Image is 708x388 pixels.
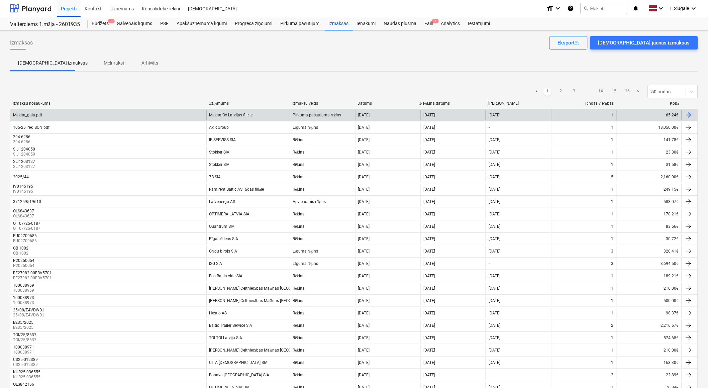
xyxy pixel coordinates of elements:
[489,101,548,106] div: [PERSON_NAME]
[358,274,370,278] div: [DATE]
[464,17,494,30] div: Iestatījumi
[13,345,34,350] div: 100088971
[616,159,682,170] div: 31.58€
[358,175,370,179] div: [DATE]
[616,295,682,306] div: 500.00€
[489,360,500,365] div: [DATE]
[293,125,318,130] div: Līguma rēķins
[616,221,682,232] div: 83.56€
[624,88,632,96] a: Page 16
[616,357,682,368] div: 163.30€
[13,159,35,164] div: SIJ1203127
[489,298,500,303] div: [DATE]
[231,17,276,30] div: Progresa ziņojumi
[209,274,243,278] div: Eco Baltia vide SIA
[13,189,34,194] p: IV0145195
[209,224,235,229] div: Quantrum SIA
[13,184,33,189] div: IV0145195
[209,311,227,315] div: Hestio AS
[358,323,370,328] div: [DATE]
[671,6,689,11] span: I. Siugale
[611,261,614,266] div: 3
[209,101,287,106] div: Uzņēmums
[616,122,682,133] div: 13,050.00€
[423,274,435,278] div: [DATE]
[293,113,341,118] div: Pirkuma pasūtījuma rēķins
[423,101,483,106] div: Rēķina datums
[423,323,435,328] div: [DATE]
[611,311,614,315] div: 1
[88,17,113,30] a: Budžets9+
[657,4,665,12] i: keyboard_arrow_down
[611,187,614,192] div: 1
[325,17,353,30] a: Izmaksas
[293,298,304,303] div: Rēķins
[432,19,439,23] span: 2
[358,199,370,204] div: [DATE]
[209,137,236,142] div: IB SERVISS SIA
[209,373,270,377] div: Bonava [GEOGRAPHIC_DATA] SIA
[590,36,698,50] button: [DEMOGRAPHIC_DATA] jaunas izmaksas
[13,226,42,231] p: QT 07/25-0187
[293,236,304,241] div: Rēķins
[611,360,614,365] div: 1
[13,113,42,117] div: Makita_gala.pdf
[489,224,500,229] div: [DATE]
[619,101,679,106] div: Kopā
[610,88,618,96] a: Page 15
[690,4,698,12] i: keyboard_arrow_down
[616,332,682,343] div: 574.65€
[13,295,34,300] div: 100088973
[13,134,30,139] div: 294-6286
[13,221,40,226] div: QT 07/25-0187
[423,125,435,130] div: [DATE]
[633,4,639,12] i: notifications
[13,258,34,263] div: P20250054
[420,17,437,30] a: Faili2
[489,150,500,155] div: [DATE]
[13,337,38,343] p: TOI/25/8637
[597,88,605,96] a: Page 14
[13,199,41,204] div: 371259519610
[489,175,500,179] div: [DATE]
[13,164,36,170] p: SIJ1203127
[616,134,682,145] div: 141.78€
[423,187,435,192] div: [DATE]
[156,17,173,30] a: PSF
[113,17,156,30] div: Galvenais līgums
[292,101,352,106] div: Izmaksu veids
[557,88,565,96] a: Page 2
[358,236,370,241] div: [DATE]
[353,17,380,30] div: Ienākumi
[611,323,614,328] div: 2
[293,373,304,378] div: Rēķins
[293,212,304,217] div: Rēķins
[581,3,627,14] button: Meklēt
[209,150,230,155] div: Stokker SIA
[358,150,370,155] div: [DATE]
[616,147,682,158] div: 23.80€
[616,320,682,331] div: 2,216.57€
[13,238,38,244] p: RU02709686
[489,236,500,241] div: [DATE]
[380,17,421,30] a: Naudas plūsma
[173,17,231,30] a: Apakšuzņēmuma līgumi
[13,209,34,213] div: OLS843637
[293,162,304,167] div: Rēķins
[293,286,304,291] div: Rēķins
[423,113,435,117] div: [DATE]
[533,88,541,96] a: Previous page
[358,212,370,216] div: [DATE]
[423,236,435,241] div: [DATE]
[675,356,708,388] iframe: Chat Widget
[10,21,80,28] div: Valterciems 1.māja - 2601935
[423,261,435,266] div: [DATE]
[13,320,33,325] div: B235/2025
[611,224,614,229] div: 1
[489,249,500,254] div: [DATE]
[209,335,242,340] div: TOI TOI Latvija SIA
[209,125,229,130] div: AKR Group
[567,4,574,12] i: Zināšanu pamats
